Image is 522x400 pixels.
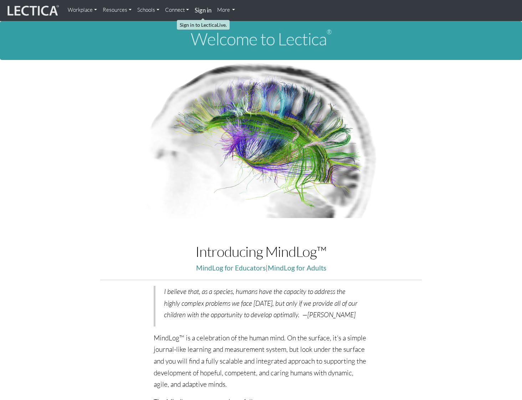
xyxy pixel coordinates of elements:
[164,286,360,321] p: I believe that, as a species, humans have the capacity to address the highly complex problems we ...
[6,4,59,17] img: lecticalive
[100,262,422,274] p: |
[268,264,326,272] a: MindLog for Adults
[192,3,214,18] a: Sign in
[134,3,162,17] a: Schools
[154,332,369,390] p: MindLog™ is a celebration of the human mind. On the surface, it's a simple journal-like learning ...
[65,3,100,17] a: Workplace
[142,60,380,218] img: Human Connectome Project Image
[100,3,134,17] a: Resources
[195,6,211,14] strong: Sign in
[162,3,192,17] a: Connect
[196,264,266,272] a: MindLog for Educators
[177,20,230,30] div: Sign in to LecticaLive.
[100,244,422,259] h1: Introducing MindLog™
[6,30,516,49] h1: Welcome to Lectica
[327,28,332,36] sup: ®
[214,3,238,17] a: More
